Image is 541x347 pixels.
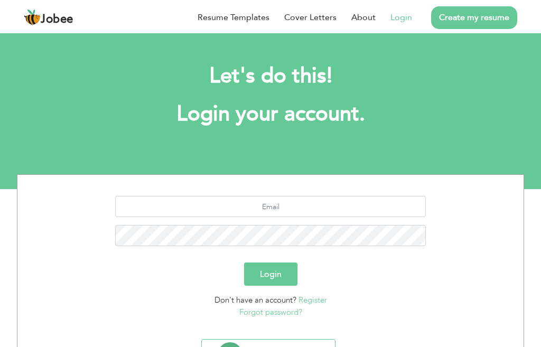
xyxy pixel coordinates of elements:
span: Don't have an account? [214,295,296,305]
img: jobee.io [24,9,41,26]
h2: Let's do this! [94,62,447,90]
h1: Login your account. [94,100,447,128]
a: Login [390,11,412,24]
a: Create my resume [431,6,517,29]
a: Jobee [24,9,73,26]
input: Email [115,196,426,217]
a: Forgot password? [239,307,302,317]
a: Register [299,295,327,305]
span: Jobee [41,14,73,25]
a: Cover Letters [284,11,337,24]
button: Login [244,262,297,286]
a: About [351,11,376,24]
a: Resume Templates [198,11,269,24]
